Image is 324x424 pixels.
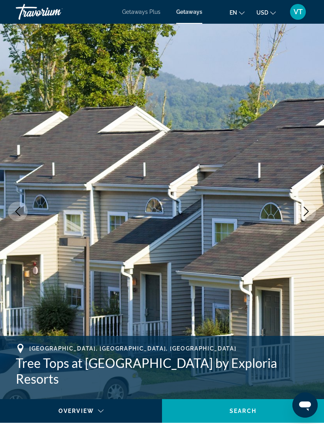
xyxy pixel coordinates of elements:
button: User Menu [288,4,308,20]
button: Previous image [8,202,28,221]
span: [GEOGRAPHIC_DATA], [GEOGRAPHIC_DATA], [GEOGRAPHIC_DATA] [29,345,236,352]
span: USD [256,9,268,16]
button: Search [162,399,324,423]
span: en [230,9,237,16]
a: Getaways Plus [122,9,160,15]
button: Change currency [256,7,276,18]
button: Change language [230,7,245,18]
h1: Tree Tops at [GEOGRAPHIC_DATA] by Exploria Resorts [16,355,308,387]
button: Next image [296,202,316,221]
a: Getaways [176,9,202,15]
iframe: Button to launch messaging window [292,392,318,418]
a: Travorium [16,2,95,22]
span: VT [294,8,303,16]
span: Search [230,408,256,414]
